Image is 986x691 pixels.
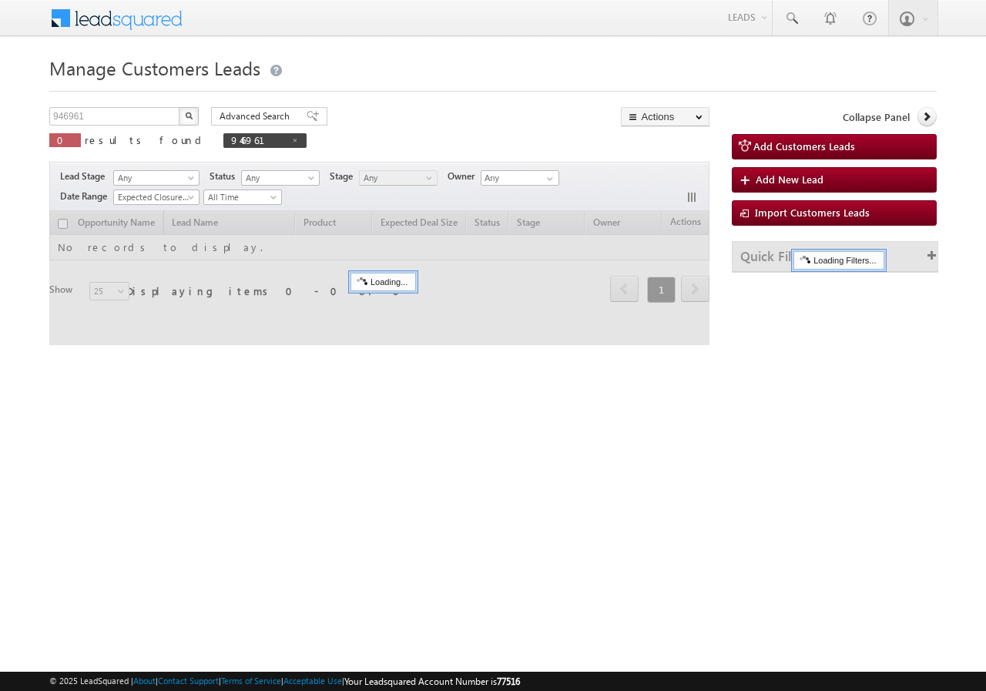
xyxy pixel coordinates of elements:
span: Lead Stage [60,169,111,183]
span: Date Range [60,190,113,203]
span: Add New Lead [756,173,823,186]
a: Expected Closure Date [113,190,200,205]
button: Actions [621,107,709,126]
div: Loading... [350,273,416,291]
div: Loading Filters... [793,251,884,270]
span: Status [210,169,241,183]
a: Show All Items [538,171,558,186]
span: © 2025 LeadSquared | | | | | [49,674,520,689]
span: 0 [57,133,73,146]
span: Advanced Search [220,109,294,123]
a: All Time [203,190,282,205]
span: Stage [330,169,359,183]
a: Acceptable Use [283,676,342,686]
span: results found [85,133,207,146]
span: Your Leadsquared Account Number is [344,676,520,687]
a: Any [113,170,200,186]
span: Import Customers Leads [755,206,870,219]
span: 946961 [231,133,283,146]
a: About [133,676,156,686]
a: Any [359,170,438,186]
span: Expected Closure Date [114,190,194,204]
span: Collapse Panel [843,110,910,124]
span: Any [242,171,315,185]
span: Add Customers Leads [753,139,855,153]
span: Any [114,171,194,185]
span: Any [360,171,433,185]
img: Search [185,112,193,119]
span: Owner [448,169,481,183]
input: Type to Search [481,170,559,186]
a: Contact Support [158,676,219,686]
span: Manage Customers Leads [49,55,260,80]
span: 77516 [497,676,520,687]
span: All Time [204,190,277,204]
a: Terms of Service [221,676,281,686]
a: Any [241,170,320,186]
